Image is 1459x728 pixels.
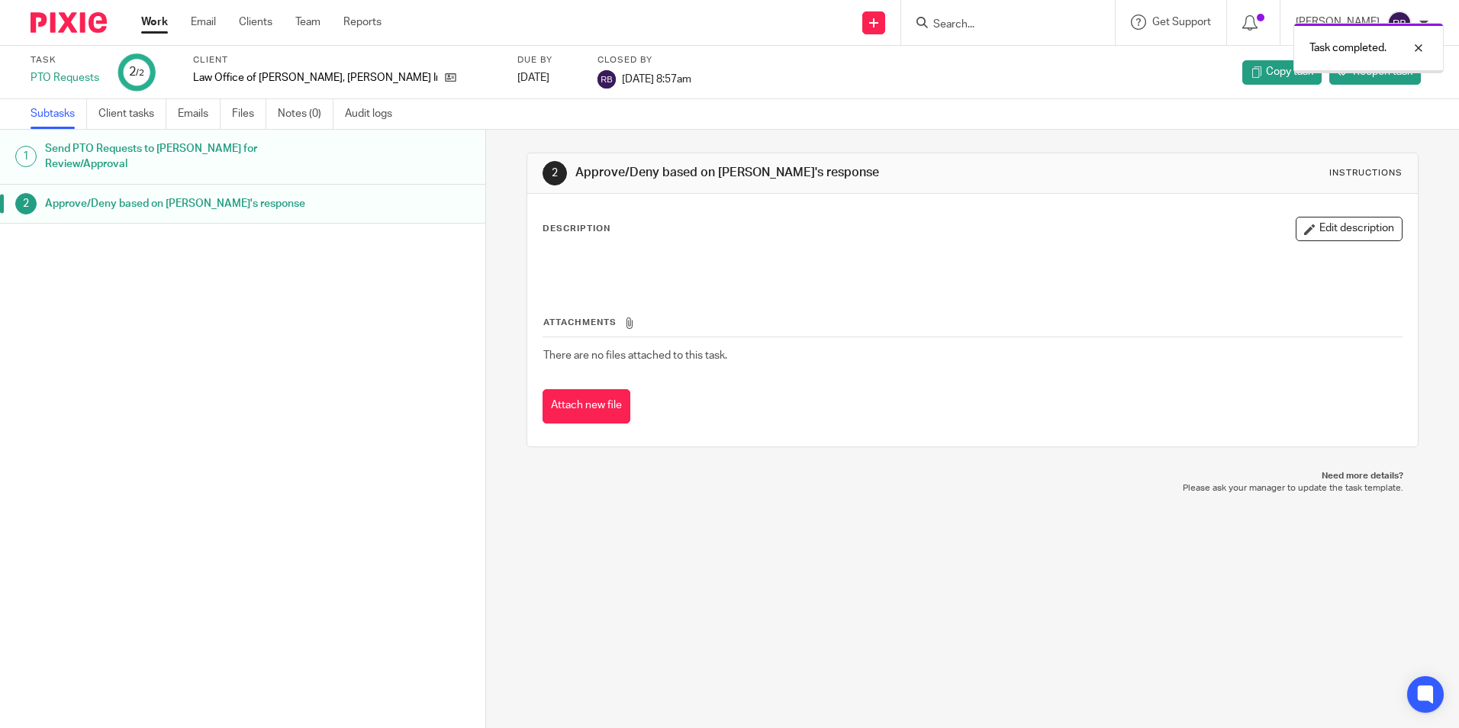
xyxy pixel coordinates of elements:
[597,70,616,89] img: svg%3E
[136,69,144,77] small: /2
[543,350,727,361] span: There are no files attached to this task.
[543,318,617,327] span: Attachments
[543,389,630,424] button: Attach new file
[141,14,168,30] a: Work
[542,470,1403,482] p: Need more details?
[295,14,320,30] a: Team
[543,223,610,235] p: Description
[343,14,382,30] a: Reports
[31,12,107,33] img: Pixie
[517,54,578,66] label: Due by
[15,146,37,167] div: 1
[31,70,99,85] div: PTO Requests
[345,99,404,129] a: Audit logs
[622,73,691,84] span: [DATE] 8:57am
[178,99,221,129] a: Emails
[1387,11,1412,35] img: svg%3E
[542,482,1403,494] p: Please ask your manager to update the task template.
[575,165,1005,181] h1: Approve/Deny based on [PERSON_NAME]'s response
[45,137,329,176] h1: Send PTO Requests to [PERSON_NAME] for Review/Approval
[1296,217,1403,241] button: Edit description
[31,99,87,129] a: Subtasks
[45,192,329,215] h1: Approve/Deny based on [PERSON_NAME]'s response
[15,193,37,214] div: 2
[129,63,144,81] div: 2
[517,70,578,85] div: [DATE]
[193,70,437,85] p: Law Office of [PERSON_NAME], [PERSON_NAME] Immigration Law
[191,14,216,30] a: Email
[239,14,272,30] a: Clients
[597,54,691,66] label: Closed by
[278,99,333,129] a: Notes (0)
[98,99,166,129] a: Client tasks
[232,99,266,129] a: Files
[193,54,498,66] label: Client
[543,161,567,185] div: 2
[1309,40,1387,56] p: Task completed.
[31,54,99,66] label: Task
[1329,167,1403,179] div: Instructions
